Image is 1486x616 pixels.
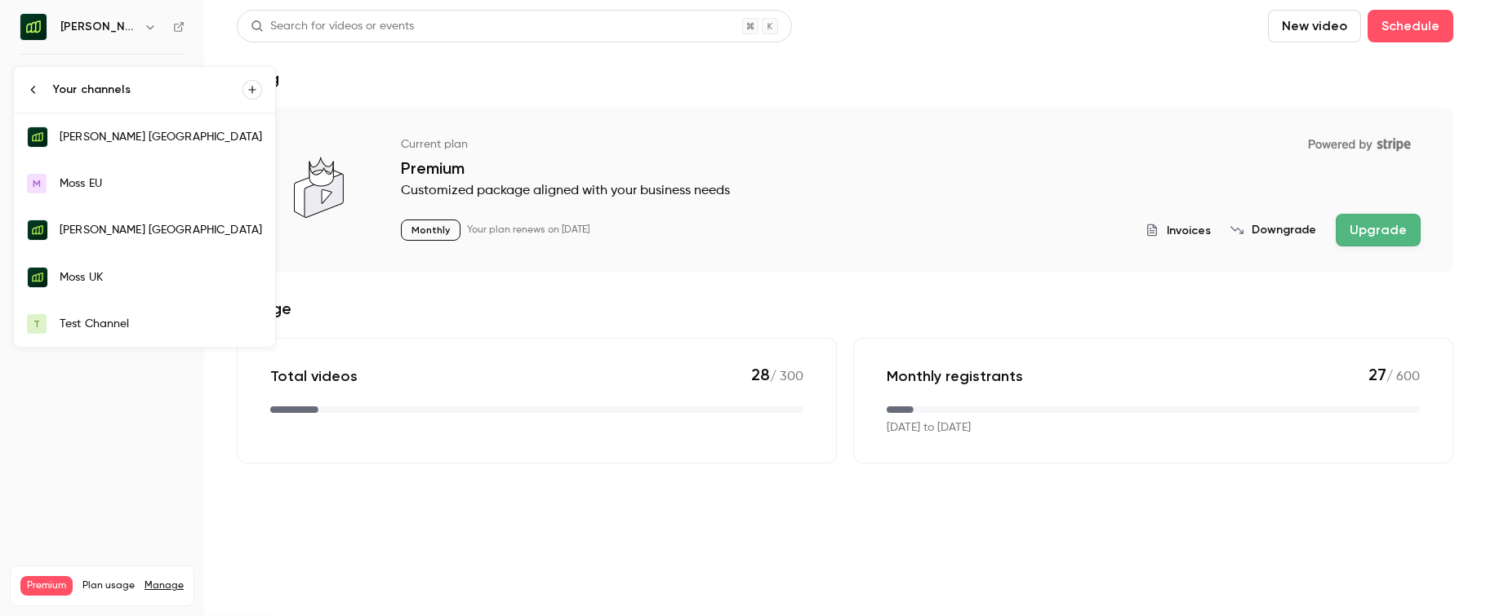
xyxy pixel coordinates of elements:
[60,316,262,332] div: Test Channel
[53,82,242,98] div: Your channels
[60,175,262,192] div: Moss EU
[28,268,47,287] img: Moss UK
[60,222,262,238] div: [PERSON_NAME] [GEOGRAPHIC_DATA]
[28,127,47,147] img: Moss Deutschland
[60,269,262,286] div: Moss UK
[33,176,41,191] span: M
[33,317,40,331] span: T
[28,220,47,240] img: Moss Nederland
[60,129,262,145] div: [PERSON_NAME] [GEOGRAPHIC_DATA]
